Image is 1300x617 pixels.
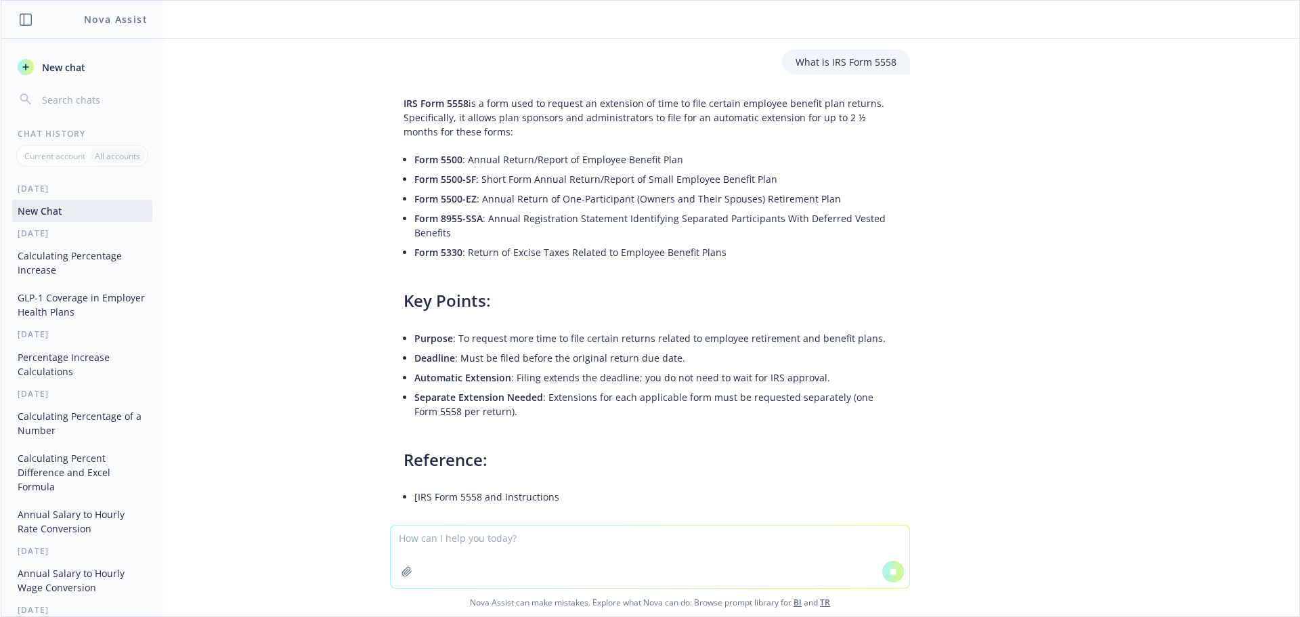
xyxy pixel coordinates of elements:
[414,328,896,348] li: : To request more time to file certain returns related to employee retirement and benefit plans.
[414,189,896,209] li: : Annual Return of One-Participant (Owners and Their Spouses) Retirement Plan
[1,183,163,194] div: [DATE]
[414,153,462,166] span: Form 5500
[414,169,896,189] li: : Short Form Annual Return/Report of Small Employee Benefit Plan
[1,388,163,400] div: [DATE]
[12,405,152,442] button: Calculating Percentage of a Number
[1,604,163,616] div: [DATE]
[39,90,147,109] input: Search chats
[404,289,896,312] h3: Key Points:
[404,97,469,110] span: IRS Form 5558
[95,150,140,162] p: All accounts
[1,328,163,340] div: [DATE]
[12,346,152,383] button: Percentage Increase Calculations
[414,209,896,242] li: : Annual Registration Statement Identifying Separated Participants With Deferred Vested Benefits
[414,371,511,384] span: Automatic Extension
[12,200,152,222] button: New Chat
[12,286,152,323] button: GLP-1 Coverage in Employer Health Plans
[414,212,483,225] span: Form 8955-SSA
[414,192,477,205] span: Form 5500-EZ
[794,597,802,608] a: BI
[1,545,163,557] div: [DATE]
[1,228,163,239] div: [DATE]
[12,244,152,281] button: Calculating Percentage Increase
[6,589,1294,616] span: Nova Assist can make mistakes. Explore what Nova can do: Browse prompt library for and
[414,242,896,262] li: : Return of Excise Taxes Related to Employee Benefit Plans
[414,173,476,186] span: Form 5500-SF
[12,55,152,79] button: New chat
[414,387,896,421] li: : Extensions for each applicable form must be requested separately (one Form 5558 per return).
[414,487,896,507] li: [IRS Form 5558 and Instructions
[84,12,148,26] h1: Nova Assist
[414,352,455,364] span: Deadline
[820,597,830,608] a: TR
[1,128,163,140] div: Chat History
[404,96,896,139] p: is a form used to request an extension of time to file certain employee benefit plan returns. Spe...
[12,562,152,599] button: Annual Salary to Hourly Wage Conversion
[414,348,896,368] li: : Must be filed before the original return due date.
[404,448,896,471] h3: Reference:
[414,391,543,404] span: Separate Extension Needed
[796,55,896,69] p: What is IRS Form 5558
[414,368,896,387] li: : Filing extends the deadline; you do not need to wait for IRS approval.
[39,60,85,75] span: New chat
[24,150,85,162] p: Current account
[12,447,152,498] button: Calculating Percent Difference and Excel Formula
[12,503,152,540] button: Annual Salary to Hourly Rate Conversion
[414,332,453,345] span: Purpose
[414,150,896,169] li: : Annual Return/Report of Employee Benefit Plan
[414,246,462,259] span: Form 5330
